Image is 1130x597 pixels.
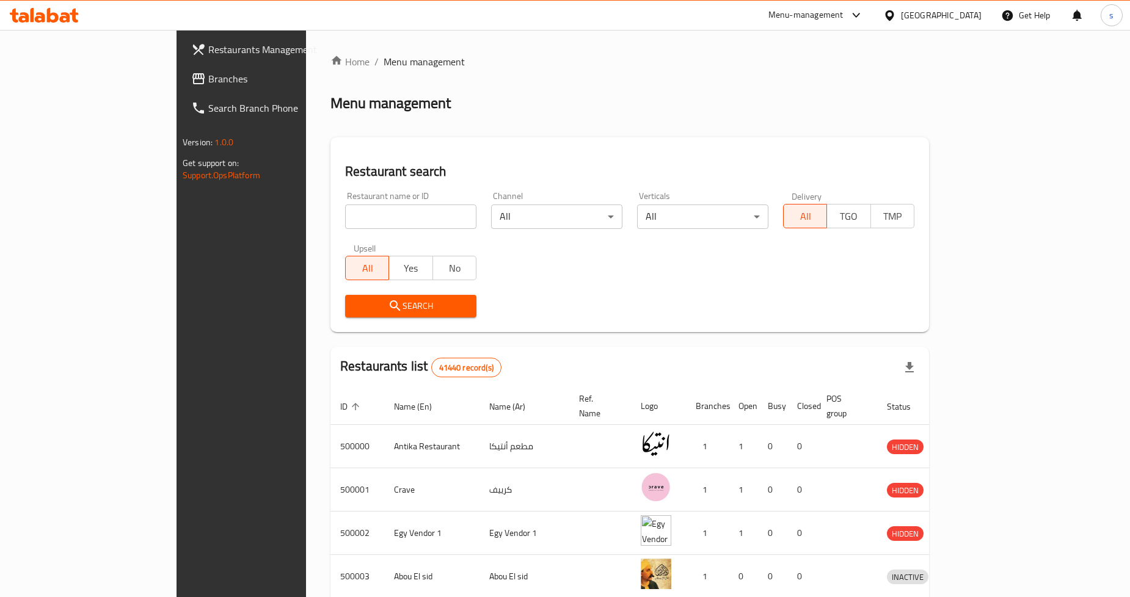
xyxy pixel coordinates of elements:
[787,468,817,512] td: 0
[214,134,233,150] span: 1.0.0
[758,425,787,468] td: 0
[686,388,729,425] th: Branches
[686,425,729,468] td: 1
[631,388,686,425] th: Logo
[641,429,671,459] img: Antika Restaurant
[887,570,928,584] span: INACTIVE
[345,295,476,317] button: Search
[388,256,432,280] button: Yes
[183,134,213,150] span: Version:
[181,64,365,93] a: Branches
[479,468,569,512] td: كرييف
[901,9,982,22] div: [GEOGRAPHIC_DATA]
[384,54,465,69] span: Menu management
[758,512,787,555] td: 0
[792,192,822,200] label: Delivery
[826,391,862,421] span: POS group
[686,512,729,555] td: 1
[758,468,787,512] td: 0
[330,54,929,69] nav: breadcrumb
[384,425,479,468] td: Antika Restaurant
[641,515,671,546] img: Egy Vendor 1
[783,204,827,228] button: All
[340,399,363,414] span: ID
[895,353,924,382] div: Export file
[729,468,758,512] td: 1
[876,208,909,225] span: TMP
[208,42,355,57] span: Restaurants Management
[345,256,389,280] button: All
[208,71,355,86] span: Branches
[870,204,914,228] button: TMP
[491,204,622,229] div: All
[787,388,817,425] th: Closed
[768,8,844,23] div: Menu-management
[641,559,671,589] img: Abou El sid
[384,512,479,555] td: Egy Vendor 1
[181,93,365,123] a: Search Branch Phone
[374,54,379,69] li: /
[758,388,787,425] th: Busy
[345,204,476,229] input: Search for restaurant name or ID..
[887,483,924,497] span: HIDDEN
[1109,9,1114,22] span: s
[489,399,541,414] span: Name (Ar)
[826,204,870,228] button: TGO
[787,512,817,555] td: 0
[394,259,428,277] span: Yes
[208,101,355,115] span: Search Branch Phone
[887,399,927,414] span: Status
[355,298,467,314] span: Search
[438,259,472,277] span: No
[789,208,822,225] span: All
[686,468,729,512] td: 1
[787,425,817,468] td: 0
[183,167,260,183] a: Support.OpsPlatform
[832,208,866,225] span: TGO
[887,440,924,454] span: HIDDEN
[431,358,501,377] div: Total records count
[479,512,569,555] td: Egy Vendor 1
[340,357,501,377] h2: Restaurants list
[330,93,451,113] h2: Menu management
[729,512,758,555] td: 1
[183,155,239,171] span: Get support on:
[641,472,671,502] img: Crave
[432,256,476,280] button: No
[579,391,616,421] span: Ref. Name
[887,483,924,497] div: HIDDEN
[432,362,501,374] span: 41440 record(s)
[181,35,365,64] a: Restaurants Management
[394,399,448,414] span: Name (En)
[384,468,479,512] td: Crave
[729,388,758,425] th: Open
[479,425,569,468] td: مطعم أنتيكا
[354,244,376,252] label: Upsell
[887,570,928,584] div: INACTIVE
[351,259,384,277] span: All
[637,204,768,229] div: All
[729,425,758,468] td: 1
[887,527,924,541] span: HIDDEN
[345,162,914,181] h2: Restaurant search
